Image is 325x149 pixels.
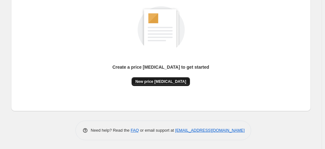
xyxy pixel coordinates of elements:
span: Need help? Read the [91,128,131,133]
button: New price [MEDICAL_DATA] [132,77,190,86]
p: Create a price [MEDICAL_DATA] to get started [112,64,209,70]
span: or email support at [139,128,175,133]
a: FAQ [131,128,139,133]
a: [EMAIL_ADDRESS][DOMAIN_NAME] [175,128,245,133]
span: New price [MEDICAL_DATA] [135,79,186,84]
